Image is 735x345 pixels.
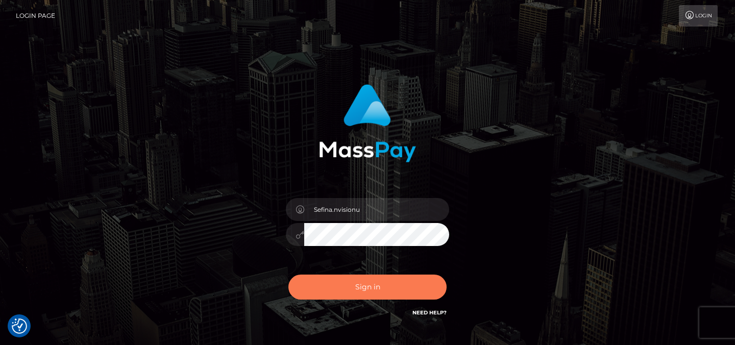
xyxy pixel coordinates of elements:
a: Login [679,5,718,27]
button: Sign in [288,275,447,300]
img: MassPay Login [319,84,416,162]
a: Login Page [16,5,55,27]
a: Need Help? [412,309,447,316]
button: Consent Preferences [12,318,27,334]
input: Username... [304,198,449,221]
img: Revisit consent button [12,318,27,334]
